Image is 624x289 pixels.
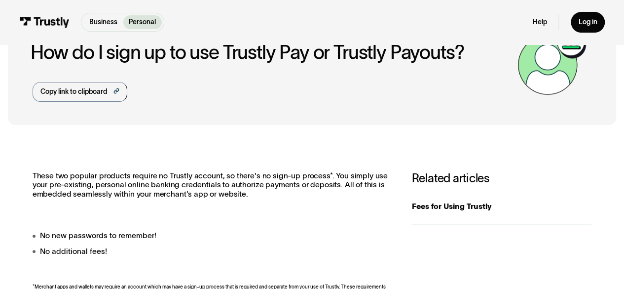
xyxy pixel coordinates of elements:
[40,87,107,97] div: Copy link to clipboard
[89,17,117,28] p: Business
[129,17,156,28] p: Personal
[33,246,393,257] li: No additional fees!
[33,82,127,102] a: Copy link to clipboard
[411,171,591,185] h3: Related articles
[123,15,162,29] a: Personal
[571,12,605,32] a: Log in
[33,230,393,241] li: No new passwords to remember!
[19,17,70,27] img: Trustly Logo
[31,41,513,63] h1: How do I sign up to use Trustly Pay or Trustly Payouts?
[33,171,393,199] p: These two popular products require no Trustly account, so there's no sign-up process*. You simply...
[83,15,123,29] a: Business
[411,201,591,212] div: Fees for Using Trustly
[578,18,597,27] div: Log in
[533,18,547,27] a: Help
[411,189,591,224] a: Fees for Using Trustly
